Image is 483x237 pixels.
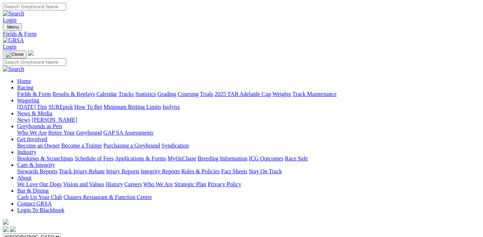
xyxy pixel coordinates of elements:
[168,155,196,161] a: MyOzChase
[17,194,480,200] div: Bar & Dining
[135,91,156,97] a: Statistics
[17,104,47,110] a: [DATE] Tips
[17,84,33,91] a: Racing
[17,162,55,168] a: Care & Integrity
[208,181,241,187] a: Privacy Policy
[17,200,52,207] a: Contact GRSA
[17,194,62,200] a: Cash Up Your Club
[96,91,117,97] a: Calendar
[293,91,337,97] a: Track Maintenance
[178,91,199,97] a: Coursing
[59,168,105,174] a: Track Injury Rebate
[17,130,47,136] a: Who We Are
[10,226,16,232] img: twitter.svg
[158,91,176,97] a: Grading
[214,91,271,97] a: 2025 TAB Adelaide Cup
[124,181,142,187] a: Careers
[181,168,220,174] a: Rules & Policies
[28,50,34,56] img: logo-grsa-white.png
[48,130,102,136] a: Retire Your Greyhound
[161,142,189,149] a: Syndication
[285,155,308,161] a: Race Safe
[3,10,24,17] img: Search
[3,3,66,10] input: Search
[3,31,480,37] a: Fields & Form
[3,37,24,44] img: GRSA
[17,130,480,136] div: Greyhounds as Pets
[106,181,123,187] a: History
[143,181,173,187] a: Who We Are
[249,168,282,174] a: Stay On Track
[119,91,134,97] a: Tracks
[103,130,154,136] a: GAP SA Assessments
[103,142,160,149] a: Purchasing a Greyhound
[61,142,102,149] a: Become a Trainer
[221,168,247,174] a: Fact Sheets
[7,24,19,30] span: Menu
[17,149,36,155] a: Industry
[32,117,77,123] a: [PERSON_NAME]
[63,194,152,200] a: Chasers Restaurant & Function Centre
[106,168,139,174] a: Injury Reports
[17,142,480,149] div: Get Involved
[17,91,480,97] div: Racing
[17,117,480,123] div: News & Media
[3,50,26,58] button: Toggle navigation
[17,91,51,97] a: Fields & Form
[17,175,32,181] a: About
[17,155,480,162] div: Industry
[17,181,480,188] div: About
[249,155,283,161] a: ICG Outcomes
[272,91,291,97] a: Weights
[17,110,52,116] a: News & Media
[163,104,180,110] a: Isolynx
[3,66,24,72] img: Search
[103,104,161,110] a: Minimum Betting Limits
[174,181,206,187] a: Strategic Plan
[17,104,480,110] div: Wagering
[17,123,62,129] a: Greyhounds as Pets
[3,219,9,225] img: logo-grsa-white.png
[3,58,66,66] input: Search
[17,181,62,187] a: We Love Our Dogs
[200,91,213,97] a: Trials
[48,104,73,110] a: SUREpick
[63,181,104,187] a: Vision and Values
[17,136,47,142] a: Get Involved
[17,207,64,213] a: Login To Blackbook
[3,23,22,31] button: Toggle navigation
[52,91,95,97] a: Results & Replays
[17,142,60,149] a: Become an Owner
[115,155,166,161] a: Applications & Forms
[141,168,180,174] a: Integrity Reports
[17,168,480,175] div: Care & Integrity
[17,155,73,161] a: Bookings & Scratchings
[17,117,30,123] a: News
[74,104,102,110] a: How To Bet
[3,17,16,23] a: Login
[74,155,113,161] a: Schedule of Fees
[6,52,24,57] img: Close
[17,168,57,174] a: Stewards Reports
[3,44,16,50] a: Login
[17,97,39,103] a: Wagering
[3,226,9,232] img: facebook.svg
[17,78,31,84] a: Home
[17,188,49,194] a: Bar & Dining
[198,155,247,161] a: Breeding Information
